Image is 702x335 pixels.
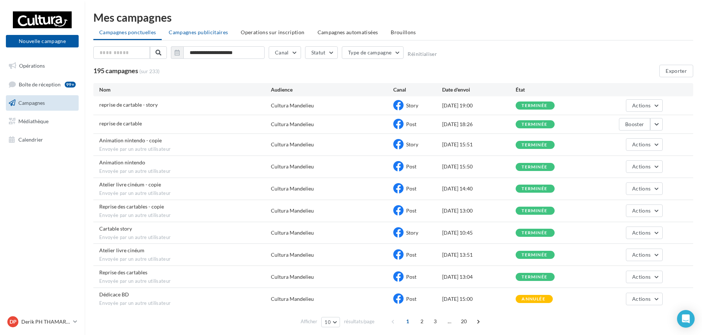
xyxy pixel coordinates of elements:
[442,86,516,93] div: Date d'envoi
[677,310,695,328] div: Open Intercom Messenger
[522,103,547,108] div: terminée
[99,247,144,253] span: Atelier livre cinéum
[632,296,651,302] span: Actions
[99,86,271,93] div: Nom
[442,141,516,148] div: [DATE] 15:51
[619,118,650,131] button: Booster
[442,251,516,259] div: [DATE] 13:51
[99,212,271,219] span: Envoyée par un autre utilisateur
[416,316,428,327] span: 2
[99,256,271,263] span: Envoyée par un autre utilisateur
[632,141,651,147] span: Actions
[99,225,132,232] span: Cartable story
[632,163,651,170] span: Actions
[6,315,79,329] a: DP Derik PH THAMARET
[99,168,271,175] span: Envoyée par un autre utilisateur
[271,207,314,214] div: Cultura Mandelieu
[93,12,693,23] div: Mes campagnes
[18,136,43,142] span: Calendrier
[169,29,228,35] span: Campagnes publicitaires
[442,229,516,236] div: [DATE] 10:45
[99,269,147,275] span: Reprise des cartables
[344,318,375,325] span: résultats/page
[99,278,271,285] span: Envoyée par un autre utilisateur
[406,252,416,258] span: Post
[318,29,378,35] span: Campagnes automatisées
[271,121,314,128] div: Cultura Mandelieu
[444,316,455,327] span: ...
[99,291,129,297] span: Dédicace BD
[391,29,416,35] span: Brouillons
[522,143,547,147] div: terminée
[271,141,314,148] div: Cultura Mandelieu
[632,102,651,108] span: Actions
[65,82,76,88] div: 99+
[271,273,314,281] div: Cultura Mandelieu
[6,35,79,47] button: Nouvelle campagne
[626,160,663,173] button: Actions
[408,51,437,57] button: Réinitialiser
[321,317,340,327] button: 10
[442,295,516,303] div: [DATE] 15:00
[406,141,418,147] span: Story
[269,46,301,59] button: Canal
[342,46,404,59] button: Type de campagne
[271,102,314,109] div: Cultura Mandelieu
[406,163,416,170] span: Post
[442,102,516,109] div: [DATE] 19:00
[442,185,516,192] div: [DATE] 14:40
[18,118,49,124] span: Médiathèque
[626,249,663,261] button: Actions
[18,100,45,106] span: Campagnes
[99,181,161,188] span: Atelier livre cinéum - copie
[632,185,651,192] span: Actions
[632,274,651,280] span: Actions
[393,86,442,93] div: Canal
[626,271,663,283] button: Actions
[271,185,314,192] div: Cultura Mandelieu
[99,190,271,197] span: Envoyée par un autre utilisateur
[522,122,547,127] div: terminée
[429,316,441,327] span: 3
[4,76,80,92] a: Boîte de réception99+
[406,121,416,127] span: Post
[4,95,80,111] a: Campagnes
[325,319,331,325] span: 10
[626,182,663,195] button: Actions
[522,275,547,279] div: terminée
[99,234,271,241] span: Envoyée par un autre utilisateur
[402,316,413,327] span: 1
[99,146,271,153] span: Envoyée par un autre utilisateur
[4,58,80,74] a: Opérations
[241,29,304,35] span: Operations sur inscription
[19,81,61,87] span: Boîte de réception
[626,138,663,151] button: Actions
[516,86,589,93] div: État
[626,204,663,217] button: Actions
[442,207,516,214] div: [DATE] 13:00
[406,102,418,108] span: Story
[271,251,314,259] div: Cultura Mandelieu
[626,293,663,305] button: Actions
[10,318,17,325] span: DP
[305,46,338,59] button: Statut
[522,297,545,302] div: annulée
[139,68,160,75] span: (sur 233)
[99,120,142,126] span: reprise de cartable
[271,86,393,93] div: Audience
[301,318,317,325] span: Afficher
[626,99,663,112] button: Actions
[632,252,651,258] span: Actions
[659,65,693,77] button: Exporter
[99,300,271,307] span: Envoyée par un autre utilisateur
[522,231,547,235] div: terminée
[21,318,70,325] p: Derik PH THAMARET
[99,101,158,108] span: reprise de cartable - story
[458,316,470,327] span: 20
[99,203,164,210] span: Reprise des cartables - copie
[406,296,416,302] span: Post
[522,186,547,191] div: terminée
[632,229,651,236] span: Actions
[522,165,547,170] div: terminée
[442,163,516,170] div: [DATE] 15:50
